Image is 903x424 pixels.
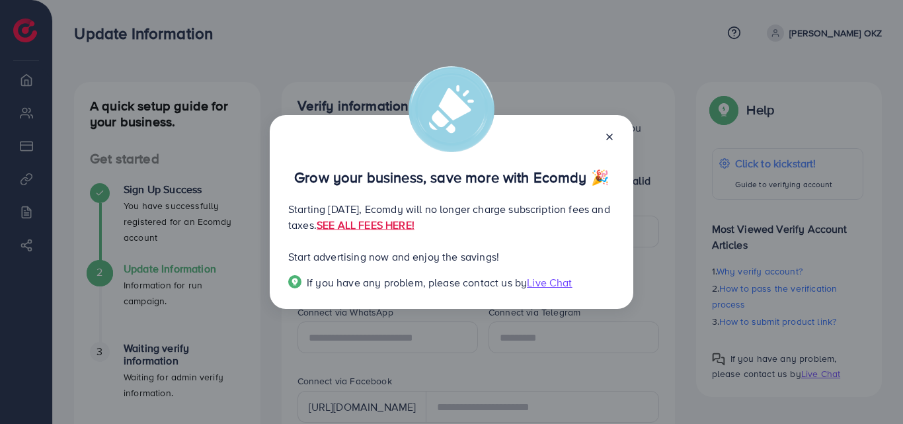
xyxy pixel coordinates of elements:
[409,66,494,152] img: alert
[527,275,572,290] span: Live Chat
[288,201,615,233] p: Starting [DATE], Ecomdy will no longer charge subscription fees and taxes.
[307,275,527,290] span: If you have any problem, please contact us by
[288,169,615,185] p: Grow your business, save more with Ecomdy 🎉
[288,275,301,288] img: Popup guide
[288,249,615,265] p: Start advertising now and enjoy the savings!
[317,218,414,232] a: SEE ALL FEES HERE!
